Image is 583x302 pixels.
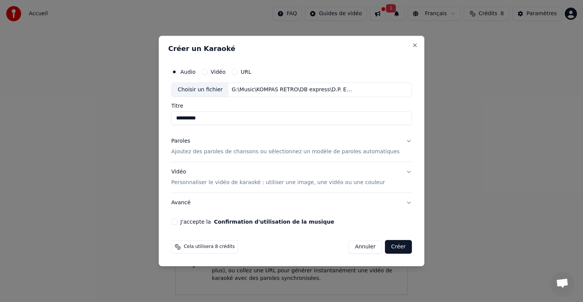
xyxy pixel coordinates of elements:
label: J'accepte la [180,219,334,224]
h2: Créer un Karaoké [168,45,415,52]
div: G:\Music\KOMPAS RETRO\DB express\D.P. Express - [PERSON_NAME] (Vol.5) (1980)\03 - [PERSON_NAME].mp3 [229,86,358,94]
span: Cela utilisera 8 crédits [184,244,235,250]
button: ParolesAjoutez des paroles de chansons ou sélectionnez un modèle de paroles automatiques [171,131,412,162]
div: Vidéo [171,168,385,186]
button: Avancé [171,193,412,213]
button: VidéoPersonnaliser le vidéo de karaoké : utiliser une image, une vidéo ou une couleur [171,162,412,192]
label: URL [241,69,251,75]
button: Annuler [348,240,382,254]
div: Choisir un fichier [172,83,228,97]
div: Paroles [171,137,190,145]
p: Ajoutez des paroles de chansons ou sélectionnez un modèle de paroles automatiques [171,148,400,156]
label: Titre [171,103,412,108]
label: Vidéo [211,69,225,75]
p: Personnaliser le vidéo de karaoké : utiliser une image, une vidéo ou une couleur [171,179,385,186]
button: J'accepte la [214,219,334,224]
label: Audio [180,69,195,75]
button: Créer [385,240,412,254]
